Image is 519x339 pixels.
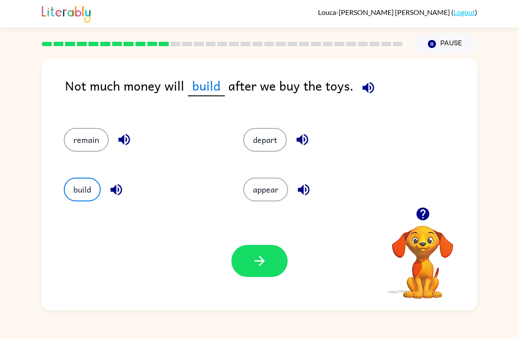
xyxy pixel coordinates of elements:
[318,8,477,16] div: ( )
[188,76,225,96] span: build
[453,8,475,16] a: Logout
[379,212,467,300] video: Your browser must support playing .mp4 files to use Literably. Please try using another browser.
[413,34,477,54] button: Pause
[243,128,287,152] button: depart
[318,8,451,16] span: Louca-[PERSON_NAME] [PERSON_NAME]
[243,178,288,201] button: appear
[65,76,477,110] div: Not much money will after we buy the toys.
[42,4,91,23] img: Literably
[64,128,109,152] button: remain
[64,178,101,201] button: build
